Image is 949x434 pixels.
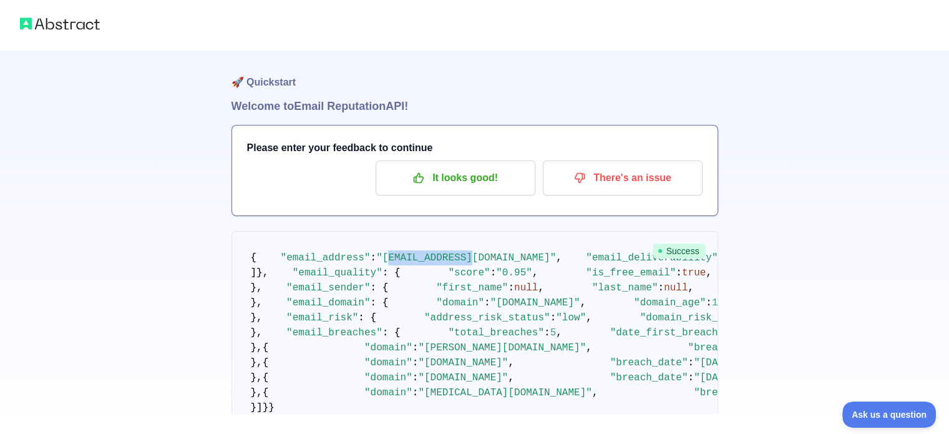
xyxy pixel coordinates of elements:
[508,357,514,368] span: ,
[544,327,550,338] span: :
[20,15,100,32] img: Abstract logo
[412,387,419,398] span: :
[552,167,693,189] p: There's an issue
[550,312,557,323] span: :
[532,267,538,279] span: ,
[658,282,664,293] span: :
[688,357,694,368] span: :
[556,327,562,338] span: ,
[385,167,526,189] p: It looks good!
[694,372,742,383] span: "[DATE]"
[586,267,676,279] span: "is_free_email"
[364,357,412,368] span: "domain"
[382,327,401,338] span: : {
[364,387,412,398] span: "domain"
[676,267,682,279] span: :
[706,267,712,279] span: ,
[490,267,497,279] span: :
[490,297,580,308] span: "[DOMAIN_NAME]"
[484,297,490,308] span: :
[653,244,706,259] span: Success
[712,297,742,308] span: 11016
[543,160,703,195] button: There's an issue
[842,402,937,428] iframe: Toggle Customer Support
[364,342,412,353] span: "domain"
[448,327,544,338] span: "total_breaches"
[376,252,556,264] span: "[EMAIL_ADDRESS][DOMAIN_NAME]"
[247,141,703,155] h3: Please enter your feedback to continue
[688,372,694,383] span: :
[412,372,419,383] span: :
[418,357,508,368] span: "[DOMAIN_NAME]"
[412,357,419,368] span: :
[586,342,592,353] span: ,
[358,312,376,323] span: : {
[436,297,484,308] span: "domain"
[231,97,718,115] h1: Welcome to Email Reputation API!
[281,252,371,264] span: "email_address"
[550,327,557,338] span: 5
[586,312,592,323] span: ,
[514,282,538,293] span: null
[688,282,694,293] span: ,
[610,357,688,368] span: "breach_date"
[556,252,562,264] span: ,
[580,297,586,308] span: ,
[231,50,718,97] h1: 🚀 Quickstart
[586,252,718,264] span: "email_deliverability"
[382,267,401,279] span: : {
[418,372,508,383] span: "[DOMAIN_NAME]"
[293,267,382,279] span: "email_quality"
[364,372,412,383] span: "domain"
[371,252,377,264] span: :
[436,282,508,293] span: "first_name"
[286,327,382,338] span: "email_breaches"
[496,267,532,279] span: "0.95"
[694,387,772,398] span: "breach_date"
[286,312,358,323] span: "email_risk"
[610,327,736,338] span: "date_first_breached"
[376,160,535,195] button: It looks good!
[508,372,514,383] span: ,
[448,267,490,279] span: "score"
[508,282,514,293] span: :
[634,297,706,308] span: "domain_age"
[688,342,766,353] span: "breach_date"
[682,267,706,279] span: true
[286,297,370,308] span: "email_domain"
[592,282,658,293] span: "last_name"
[694,357,742,368] span: "[DATE]"
[418,387,591,398] span: "[MEDICAL_DATA][DOMAIN_NAME]"
[371,282,389,293] span: : {
[592,387,598,398] span: ,
[610,372,688,383] span: "breach_date"
[706,297,712,308] span: :
[371,297,389,308] span: : {
[412,342,419,353] span: :
[418,342,586,353] span: "[PERSON_NAME][DOMAIN_NAME]"
[424,312,550,323] span: "address_risk_status"
[640,312,760,323] span: "domain_risk_status"
[664,282,688,293] span: null
[538,282,544,293] span: ,
[556,312,586,323] span: "low"
[251,252,257,264] span: {
[286,282,370,293] span: "email_sender"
